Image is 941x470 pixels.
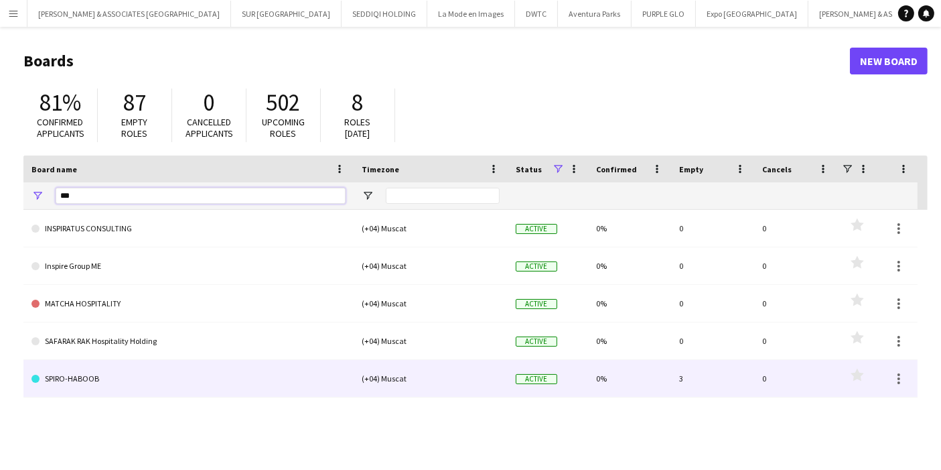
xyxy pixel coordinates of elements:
div: 0% [588,285,671,322]
div: 0% [588,247,671,284]
div: (+04) Muscat [354,285,508,322]
button: DWTC [515,1,558,27]
button: Aventura Parks [558,1,632,27]
span: Active [516,224,557,234]
button: La Mode en Images [427,1,515,27]
a: MATCHA HOSPITALITY [31,285,346,322]
span: Active [516,374,557,384]
div: 0% [588,322,671,359]
button: SUR [GEOGRAPHIC_DATA] [231,1,342,27]
span: Active [516,261,557,272]
div: 0 [671,285,754,322]
button: PURPLE GLO [632,1,696,27]
div: 0 [754,285,837,322]
button: Open Filter Menu [31,190,44,202]
a: New Board [850,48,928,74]
input: Board name Filter Input [56,188,346,204]
a: SAFARAK RAK Hospitality Holding [31,322,346,360]
div: 0 [671,210,754,247]
div: 0 [754,210,837,247]
span: Timezone [362,164,399,174]
div: 0 [754,360,837,397]
button: Open Filter Menu [362,190,374,202]
div: 0% [588,360,671,397]
div: 0% [588,210,671,247]
span: Status [516,164,542,174]
span: Active [516,299,557,309]
a: INSPIRATUS CONSULTING [31,210,346,247]
span: Board name [31,164,77,174]
span: 8 [352,88,364,117]
div: 0 [671,322,754,359]
span: Cancels [762,164,792,174]
span: Confirmed applicants [37,116,84,139]
div: 0 [671,247,754,284]
span: Confirmed [596,164,637,174]
span: 81% [40,88,81,117]
h1: Boards [23,51,850,71]
span: 87 [123,88,146,117]
a: Inspire Group ME [31,247,346,285]
input: Timezone Filter Input [386,188,500,204]
a: SPIRO-HABOOB [31,360,346,398]
span: Empty [679,164,703,174]
span: Upcoming roles [262,116,305,139]
span: Active [516,337,557,347]
div: 0 [754,247,837,284]
div: (+04) Muscat [354,360,508,397]
div: 3 [671,360,754,397]
span: Empty roles [122,116,148,139]
div: 0 [754,322,837,359]
span: 502 [267,88,301,117]
span: Roles [DATE] [345,116,371,139]
button: [PERSON_NAME] & ASSOCIATES [GEOGRAPHIC_DATA] [27,1,231,27]
div: (+04) Muscat [354,322,508,359]
div: (+04) Muscat [354,247,508,284]
div: (+04) Muscat [354,210,508,247]
span: 0 [204,88,215,117]
button: SEDDIQI HOLDING [342,1,427,27]
button: Expo [GEOGRAPHIC_DATA] [696,1,808,27]
span: Cancelled applicants [186,116,233,139]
